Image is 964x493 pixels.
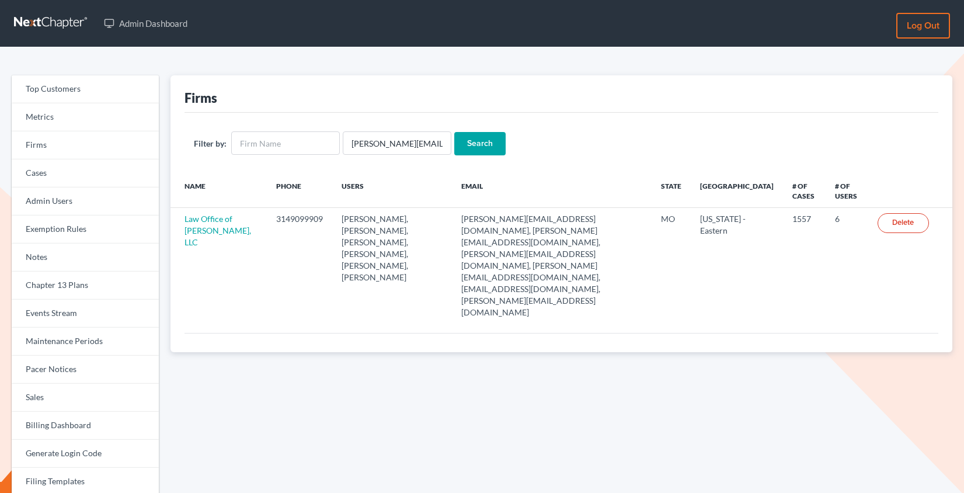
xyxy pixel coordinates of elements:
[12,216,159,244] a: Exemption Rules
[12,159,159,188] a: Cases
[12,75,159,103] a: Top Customers
[826,208,868,324] td: 6
[691,174,783,208] th: [GEOGRAPHIC_DATA]
[12,328,159,356] a: Maintenance Periods
[170,174,267,208] th: Name
[12,356,159,384] a: Pacer Notices
[194,137,227,150] label: Filter by:
[231,131,340,155] input: Firm Name
[12,272,159,300] a: Chapter 13 Plans
[12,412,159,440] a: Billing Dashboard
[652,208,691,324] td: MO
[783,174,826,208] th: # of Cases
[12,103,159,131] a: Metrics
[452,208,652,324] td: [PERSON_NAME][EMAIL_ADDRESS][DOMAIN_NAME], [PERSON_NAME][EMAIL_ADDRESS][DOMAIN_NAME], [PERSON_NAM...
[12,300,159,328] a: Events Stream
[98,13,193,34] a: Admin Dashboard
[826,174,868,208] th: # of Users
[12,440,159,468] a: Generate Login Code
[267,174,332,208] th: Phone
[12,131,159,159] a: Firms
[12,244,159,272] a: Notes
[878,213,929,233] a: Delete
[12,384,159,412] a: Sales
[185,89,217,106] div: Firms
[691,208,783,324] td: [US_STATE] - Eastern
[343,131,451,155] input: Users
[12,188,159,216] a: Admin Users
[332,208,452,324] td: [PERSON_NAME], [PERSON_NAME], [PERSON_NAME], [PERSON_NAME], [PERSON_NAME], [PERSON_NAME]
[267,208,332,324] td: 3149099909
[454,132,506,155] input: Search
[896,13,950,39] a: Log out
[652,174,691,208] th: State
[452,174,652,208] th: Email
[185,214,251,247] a: Law Office of [PERSON_NAME], LLC
[783,208,826,324] td: 1557
[332,174,452,208] th: Users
